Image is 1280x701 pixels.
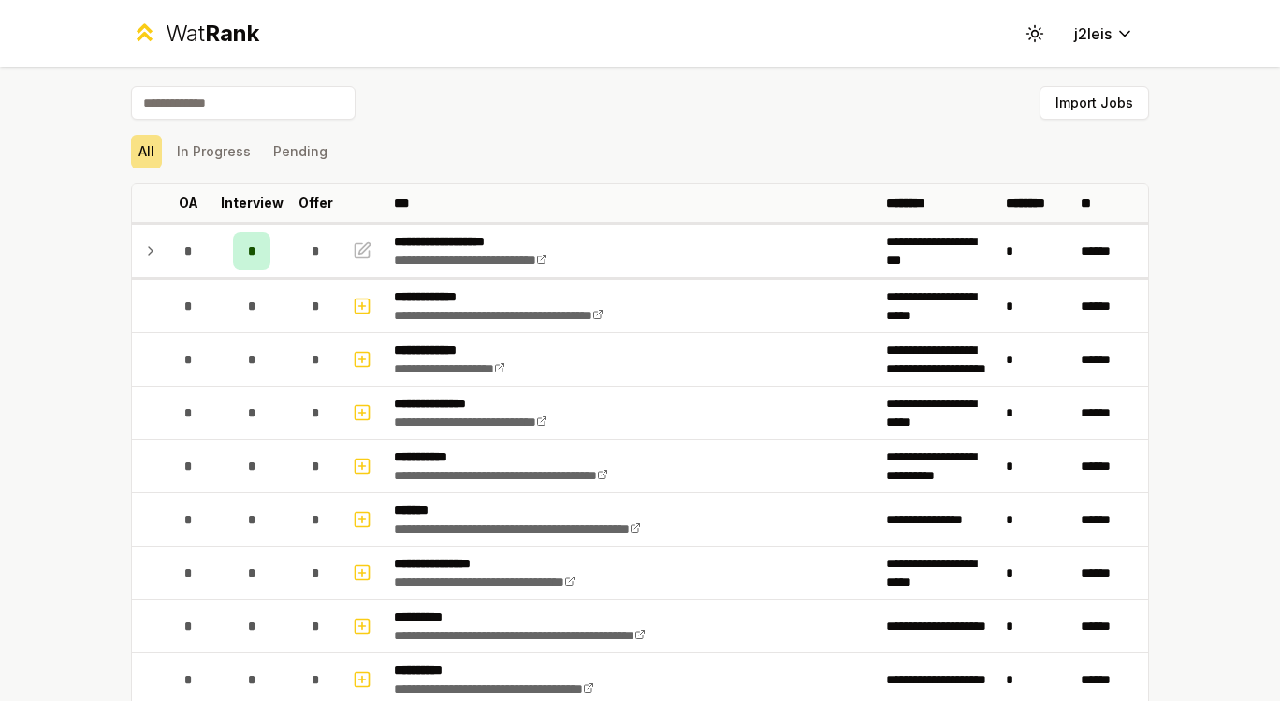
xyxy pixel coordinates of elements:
[1040,86,1149,120] button: Import Jobs
[1059,17,1149,51] button: j2leis
[1074,22,1112,45] span: j2leis
[266,135,335,168] button: Pending
[169,135,258,168] button: In Progress
[166,19,259,49] div: Wat
[221,194,284,212] p: Interview
[298,194,333,212] p: Offer
[205,20,259,47] span: Rank
[131,19,259,49] a: WatRank
[179,194,198,212] p: OA
[131,135,162,168] button: All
